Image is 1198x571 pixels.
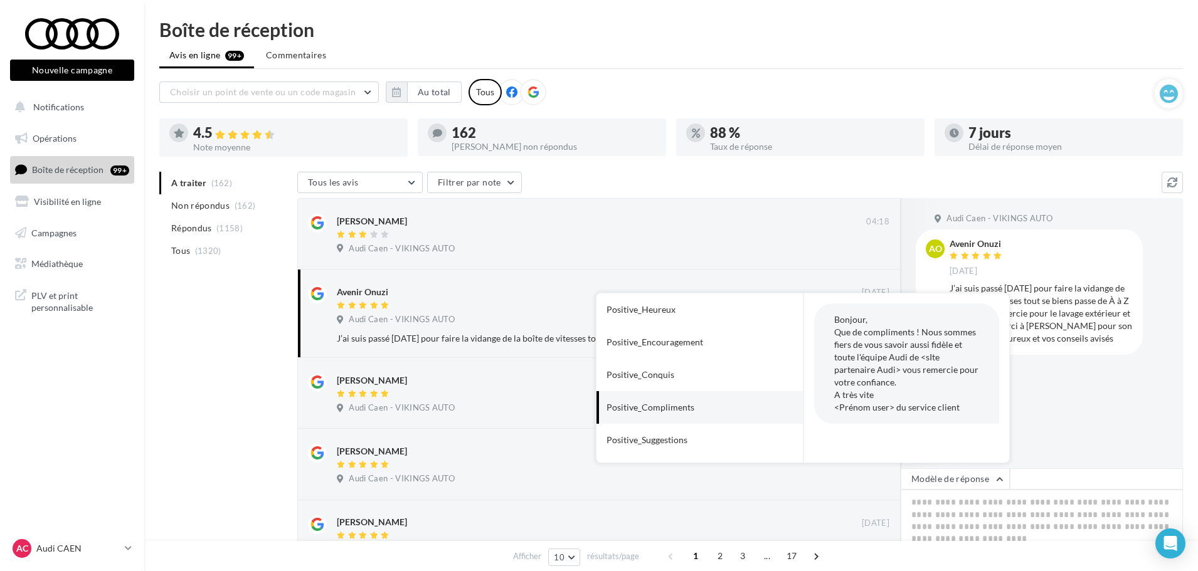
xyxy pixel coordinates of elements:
span: (162) [235,201,256,211]
span: Campagnes [31,227,77,238]
button: Modèle de réponse [901,468,1010,490]
div: 162 [452,126,656,140]
div: Positive_Heureux [607,303,676,316]
div: Avenir Onuzi [337,286,388,298]
span: AC [16,542,28,555]
span: (1158) [216,223,243,233]
span: 17 [782,546,802,566]
span: Audi Caen - VIKINGS AUTO [349,314,455,325]
div: 4.5 [193,126,398,140]
div: [PERSON_NAME] [337,516,407,528]
div: Tous [469,79,502,105]
button: Positive_Compliments [596,391,768,424]
span: Tous les avis [308,177,359,187]
button: Choisir un point de vente ou un code magasin [159,81,379,103]
div: J’ai suis passé [DATE] pour faire la vidange de la boîte de vitesses tout se biens passe de À à Z... [337,332,808,345]
span: Audi Caen - VIKINGS AUTO [349,402,455,414]
span: 3 [733,546,753,566]
span: Visibilité en ligne [34,196,101,207]
button: Filtrer par note [427,172,522,193]
a: Opérations [8,125,137,152]
p: Audi CAEN [36,542,120,555]
div: 99+ [110,165,129,175]
button: 10 [548,548,580,566]
span: Répondus [171,222,212,234]
span: ... [757,546,777,566]
div: 88 % [710,126,914,140]
button: Positive_Conquis [596,359,768,391]
a: Médiathèque [8,251,137,277]
span: Médiathèque [31,258,83,269]
button: Tous les avis [297,172,423,193]
a: Campagnes [8,220,137,246]
span: Non répondus [171,199,230,212]
div: [PERSON_NAME] [337,445,407,458]
span: Boîte de réception [32,164,103,175]
div: Avenir Onuzi [950,239,1005,248]
span: Notifications [33,102,84,112]
a: Visibilité en ligne [8,189,137,215]
span: [DATE] [862,287,889,298]
span: (1320) [195,246,221,256]
span: Opérations [33,133,77,144]
span: Audi Caen - VIKINGS AUTO [946,213,1052,224]
div: Taux de réponse [710,142,914,151]
button: Positive_Heureux [596,293,768,326]
div: J’ai suis passé [DATE] pour faire la vidange de la boîte de vitesses tout se biens passe de À à Z... [950,282,1133,345]
a: AC Audi CAEN [10,537,134,560]
span: Commentaires [266,49,326,61]
div: [PERSON_NAME] [337,215,407,228]
a: PLV et print personnalisable [8,282,137,319]
button: Positive_Suggestions [596,424,768,456]
span: 10 [554,552,565,562]
div: Délai de réponse moyen [968,142,1173,151]
span: Afficher [513,550,541,562]
button: Au total [407,81,462,103]
button: Notifications [8,94,132,120]
span: Tous [171,244,190,257]
span: [DATE] [950,266,977,277]
div: Boîte de réception [159,20,1183,39]
button: Nouvelle campagne [10,60,134,81]
div: Positive_Encouragement [607,336,703,348]
a: Boîte de réception99+ [8,156,137,183]
div: 7 jours [968,126,1173,140]
span: Bonjour, Que de compliments ! Nous sommes fiers de vous savoir aussi fidèle et toute l'équipe Aud... [834,314,978,412]
button: Au total [386,81,462,103]
span: AO [929,243,942,255]
span: résultats/page [587,550,639,562]
span: [DATE] [862,518,889,529]
span: Audi Caen - VIKINGS AUTO [349,243,455,254]
button: Positive_Encouragement [596,326,768,359]
span: Audi Caen - VIKINGS AUTO [349,473,455,485]
div: Note moyenne [193,143,398,152]
span: 2 [710,546,730,566]
span: Choisir un point de vente ou un code magasin [170,86,356,97]
div: Positive_Compliments [607,401,694,414]
div: [PERSON_NAME] non répondus [452,142,656,151]
span: PLV et print personnalisable [31,287,129,314]
span: 1 [686,546,706,566]
div: Positive_Suggestions [607,434,687,446]
span: 04:18 [866,216,889,228]
div: [PERSON_NAME] [337,374,407,387]
div: Open Intercom Messenger [1155,528,1185,558]
div: Positive_Conquis [607,369,674,381]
